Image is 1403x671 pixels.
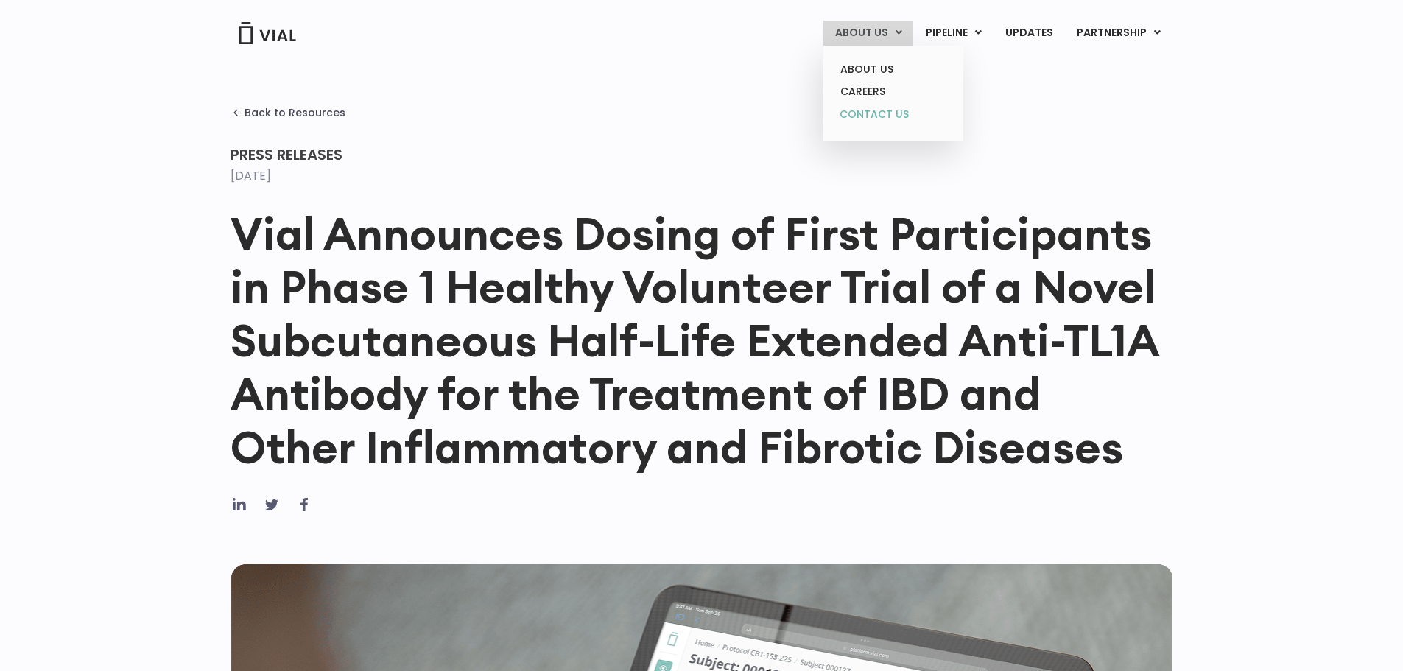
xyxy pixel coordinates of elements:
a: ABOUT USMenu Toggle [823,21,913,46]
span: Back to Resources [245,107,345,119]
img: Vial Logo [238,22,297,44]
a: PARTNERSHIPMenu Toggle [1065,21,1172,46]
a: PIPELINEMenu Toggle [914,21,993,46]
a: UPDATES [994,21,1064,46]
a: CAREERS [829,80,957,103]
span: Press Releases [231,144,342,165]
time: [DATE] [231,167,271,184]
a: Back to Resources [231,107,345,119]
div: Share on twitter [263,496,281,513]
div: Share on linkedin [231,496,248,513]
a: ABOUT US [829,58,957,81]
div: Share on facebook [295,496,313,513]
a: CONTACT US [829,103,957,127]
h1: Vial Announces Dosing of First Participants in Phase 1 Healthy Volunteer Trial of a Novel Subcuta... [231,207,1173,474]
